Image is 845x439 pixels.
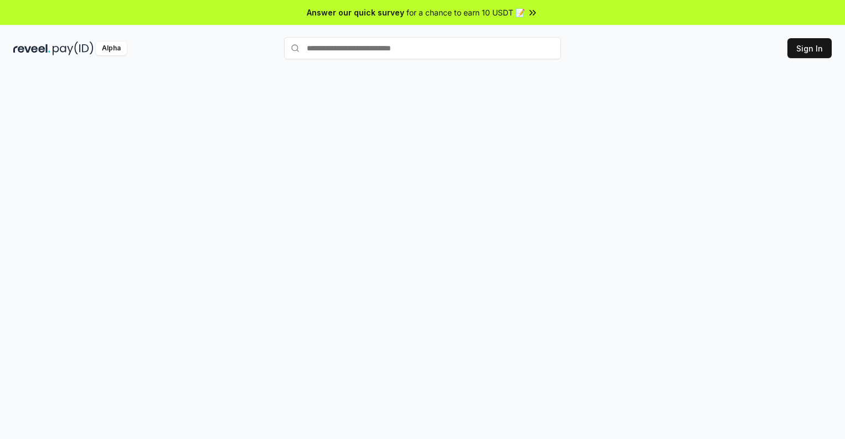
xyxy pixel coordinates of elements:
[787,38,832,58] button: Sign In
[53,42,94,55] img: pay_id
[13,42,50,55] img: reveel_dark
[406,7,525,18] span: for a chance to earn 10 USDT 📝
[96,42,127,55] div: Alpha
[307,7,404,18] span: Answer our quick survey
